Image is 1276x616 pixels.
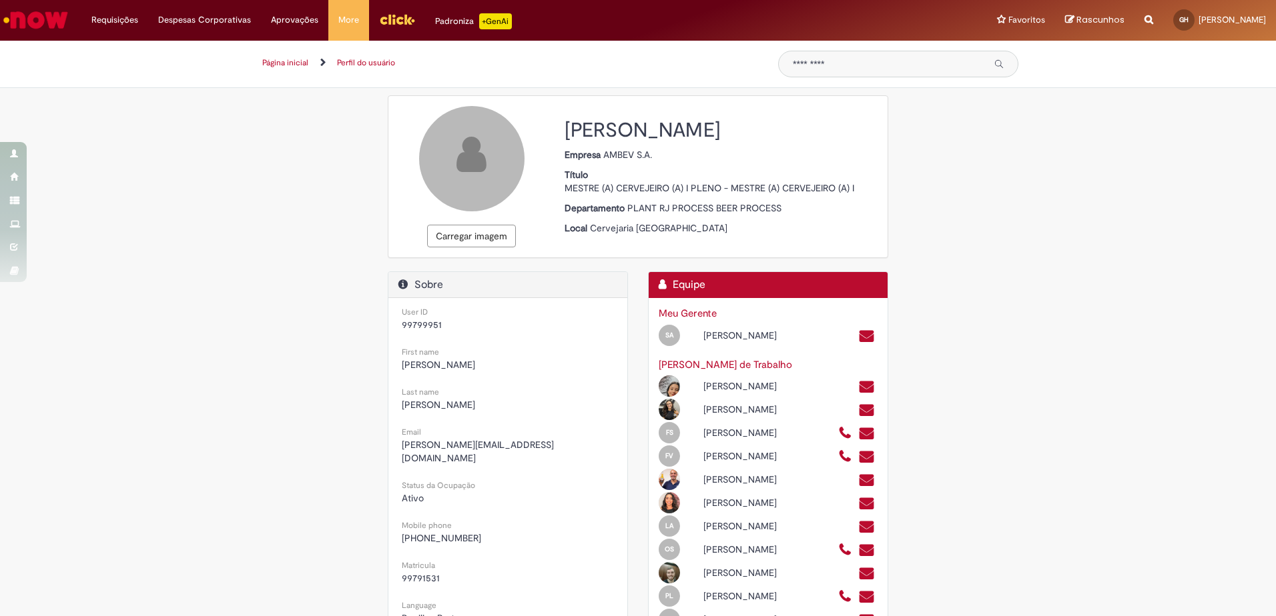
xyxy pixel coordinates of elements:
span: SA [665,331,673,339]
span: MESTRE (A) CERVEJEIRO (A) I PLENO - MESTRE (A) CERVEJEIRO (A) I [565,182,854,194]
a: Ligar para +55 1111111000 [838,426,852,441]
small: Status da Ocupação [402,480,475,491]
div: Open Profile: Julliana Finotelli Dos Santos [649,490,828,513]
div: [PERSON_NAME] [693,473,828,486]
span: [PERSON_NAME] [1199,14,1266,25]
strong: Departamento [565,202,627,214]
span: 99791531 [402,572,440,584]
div: [PERSON_NAME] [693,519,828,533]
strong: Local [565,222,590,234]
span: Requisições [91,13,138,27]
div: [PERSON_NAME] [693,566,828,579]
span: FS [666,428,673,437]
div: [PERSON_NAME] [693,449,828,463]
a: Ligar para +55 (21) 35065344 [838,449,852,465]
a: Ligar para +55 (21) 35065492 [838,543,852,558]
span: Cervejaria [GEOGRAPHIC_DATA] [590,222,727,234]
a: Enviar um e-mail para 99820699@ambev.com.br [858,519,875,535]
a: Enviar um e-mail para nrveloso@ambev.com.br [858,449,875,465]
small: Email [402,427,421,437]
h3: Meu Gerente [659,308,878,319]
span: GH [1179,15,1189,24]
a: Página inicial [262,57,308,68]
span: LA [665,521,673,530]
small: Mobile phone [402,520,452,531]
small: Language [402,600,436,611]
a: Enviar um e-mail para 99847641@ambev.com.br [858,473,875,488]
p: +GenAi [479,13,512,29]
span: FV [665,451,673,460]
span: [PERSON_NAME][EMAIL_ADDRESS][DOMAIN_NAME] [402,439,554,464]
div: Open Profile: Beatriz Fernandes Bernardo [649,397,828,420]
strong: Empresa [565,149,603,161]
a: Enviar um e-mail para osvaldo.silva@ambev.com.br [858,543,875,558]
small: Last name [402,387,439,397]
div: Padroniza [435,13,512,29]
div: [PERSON_NAME] [693,496,828,509]
h2: Sobre [398,279,617,291]
span: OS [665,545,674,553]
a: Perfil do usuário [337,57,395,68]
a: Ligar para +55 853369034 [838,589,852,605]
a: Enviar um e-mail para 99800505@ambev.com.br [858,566,875,581]
span: PL [665,591,673,600]
div: Open Profile: Osvaldo Pereira Da Silva [649,537,828,560]
h3: [PERSON_NAME] de Trabalho [659,359,878,371]
div: [PERSON_NAME] [693,543,828,556]
h2: [PERSON_NAME] [565,119,878,141]
span: [PERSON_NAME] [402,359,475,371]
div: Open Profile: Felipe Melo Ferreira De Souza [649,420,828,443]
a: Enviar um e-mail para 99842427@ambev.com.br [858,496,875,511]
small: First name [402,347,439,357]
div: Open Profile: Stephanie Ozeas Afonso [649,323,828,346]
a: Enviar um e-mail para 99803355@ambev.com.br [858,329,875,344]
div: Open Profile: Pedro Jorge Barbosa Lins [649,583,828,607]
span: AMBEV S.A. [603,149,652,161]
span: PLANT RJ PROCESS BEER PROCESS [627,202,781,214]
a: Enviar um e-mail para cgpjbl@ambev.com.br [858,589,875,605]
span: Aprovações [271,13,318,27]
a: Enviar um e-mail para 99734027@ambev.com.br [858,426,875,441]
div: Open Profile: Giovanni Lopes De Souza [649,467,828,490]
div: Open Profile: Leticia Senhorinho Antunes [649,513,828,537]
span: Despesas Corporativas [158,13,251,27]
span: Ativo [402,492,424,504]
div: [PERSON_NAME] [693,589,828,603]
small: User ID [402,307,428,317]
strong: Título [565,169,591,181]
a: Enviar um e-mail para 99849868@ambev.com.br [858,403,875,418]
div: Open Profile: Pedro Henrique Silva De Sousa [649,560,828,583]
span: [PHONE_NUMBER] [402,532,481,544]
span: 99799951 [402,319,442,331]
img: click_logo_yellow_360x200.png [379,9,415,29]
a: Enviar um e-mail para 99845826@ambev.com.br [858,379,875,395]
h2: Equipe [659,279,878,291]
a: Rascunhos [1065,14,1125,27]
span: Favoritos [1008,13,1045,27]
small: Matricula [402,560,435,571]
div: Open Profile: Flavio Martins Veloso [649,443,828,467]
div: Open Profile: Alessandra De Almeida Ferreira [649,373,828,397]
span: More [338,13,359,27]
span: [PERSON_NAME] [402,399,475,411]
div: [PERSON_NAME] [693,403,828,416]
div: [PERSON_NAME] [693,329,828,342]
div: [PERSON_NAME] [693,379,828,393]
button: Carregar imagem [427,225,516,247]
ul: Trilhas de página [258,51,758,75]
span: Rascunhos [1076,13,1125,26]
div: [PERSON_NAME] [693,426,828,439]
img: ServiceNow [1,7,70,33]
